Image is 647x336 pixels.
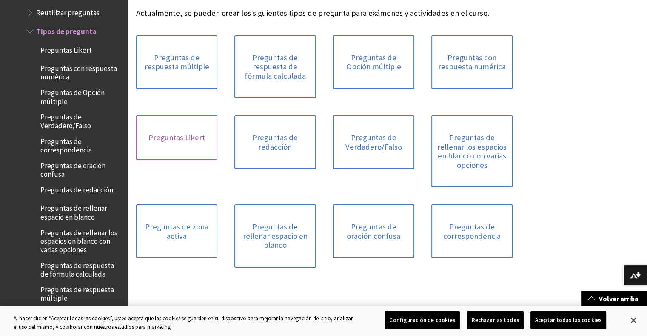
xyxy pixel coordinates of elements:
[40,226,122,254] span: Preguntas de rellenar los espacios en blanco con varias opciones
[136,35,217,89] a: Preguntas de respuesta múltiple
[385,311,460,329] button: Configuración de cookies
[40,258,122,278] span: Preguntas de respuesta de fórmula calculada
[40,86,122,106] span: Preguntas de Opción múltiple
[234,35,316,99] a: Preguntas de respuesta de fórmula calculada
[136,204,217,258] a: Preguntas de zona activa
[234,204,316,268] a: Preguntas de rellenar espacio en blanco
[40,183,113,194] span: Preguntas de redacción
[40,134,122,154] span: Preguntas de correspondencia
[40,158,122,178] span: Preguntas de oración confusa
[530,311,606,329] button: Aceptar todas las cookies
[136,115,217,160] a: Preguntas Likert
[431,115,513,187] a: Preguntas de rellenar los espacios en blanco con varias opciones
[136,8,513,19] p: Actualmente, se pueden crear los siguientes tipos de pregunta para exámenes y actividades en el c...
[40,61,122,81] span: Preguntas con respuesta numérica
[40,110,122,130] span: Preguntas de Verdadero/Falso
[40,43,92,54] span: Preguntas Likert
[624,311,643,330] button: Cerrar
[333,115,414,169] a: Preguntas de Verdadero/Falso
[581,291,647,307] a: Volver arriba
[431,35,513,89] a: Preguntas con respuesta numérica
[14,314,356,331] div: Al hacer clic en “Aceptar todas las cookies”, usted acepta que las cookies se guarden en su dispo...
[40,201,122,221] span: Preguntas de rellenar espacio en blanco
[333,35,414,89] a: Preguntas de Opción múltiple
[467,311,523,329] button: Rechazarlas todas
[234,115,316,169] a: Preguntas de redacción
[40,282,122,302] span: Preguntas de respuesta múltiple
[333,204,414,258] a: Preguntas de oración confusa
[36,24,97,36] span: Tipos de pregunta
[431,204,513,258] a: Preguntas de correspondencia
[36,6,100,17] span: Reutilizar preguntas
